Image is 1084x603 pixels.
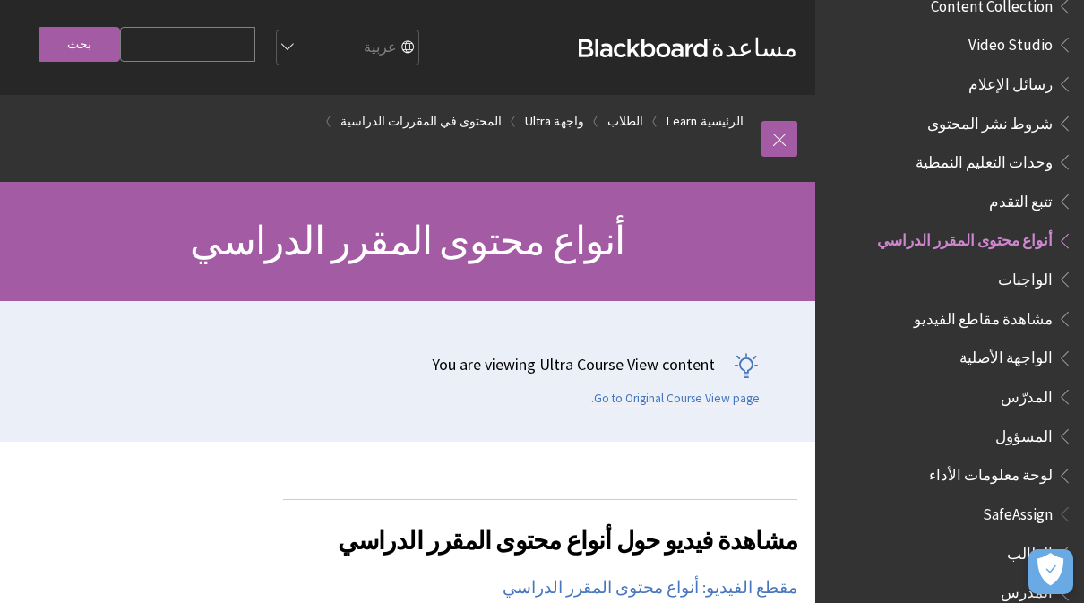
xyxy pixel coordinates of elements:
a: Go to Original Course View page. [591,391,760,407]
span: أنواع محتوى المقرر الدراسي [877,226,1053,250]
select: Site Language Selector [275,30,418,66]
button: فتح التفضيلات [1028,549,1073,594]
span: الواجهة الأصلية [959,343,1053,367]
span: Video Studio [968,30,1053,54]
strong: Blackboard [579,39,711,57]
span: الطالب [1007,538,1053,563]
span: المدرس [1001,578,1053,602]
span: وحدات التعليم النمطية [916,147,1053,171]
span: أنواع محتوى المقرر الدراسي [190,216,624,265]
a: الرئيسية [701,110,744,133]
span: لوحة معلومات الأداء [929,461,1053,485]
input: بحث [39,27,120,62]
a: واجهة Ultra [525,110,584,133]
p: You are viewing Ultra Course View content [18,353,760,375]
span: رسائل الإعلام [968,69,1053,93]
h2: مشاهدة فيديو حول أنواع محتوى المقرر الدراسي [283,499,797,559]
a: الطلاب [607,110,643,133]
a: Learn [667,110,697,133]
span: مشاهدة مقاطع الفيديو [914,304,1053,328]
span: الواجبات [998,264,1053,289]
span: شروط نشر المحتوى [927,108,1053,133]
span: تتبع التقدم [989,186,1053,211]
a: مقطع الفيديو: أنواع محتوى المقرر الدراسي [503,577,797,599]
a: مساعدةBlackboard [579,31,797,64]
a: المحتوى في المقررات الدراسية [340,110,502,133]
span: المدرّس [1001,382,1053,406]
span: SafeAssign [983,499,1053,523]
span: المسؤول [995,421,1053,445]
